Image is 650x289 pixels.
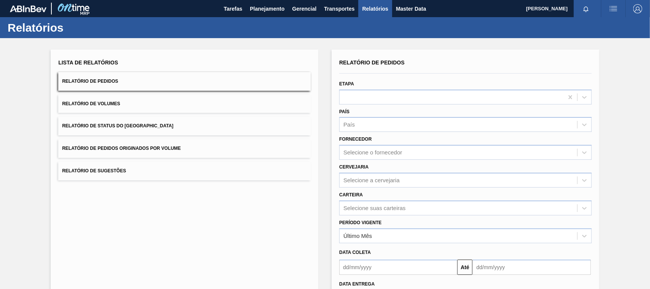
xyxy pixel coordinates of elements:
[339,220,382,225] label: Período Vigente
[58,139,311,158] button: Relatório de Pedidos Originados por Volume
[62,168,126,173] span: Relatório de Sugestões
[343,149,402,156] div: Selecione o fornecedor
[339,136,372,142] label: Fornecedor
[62,79,118,84] span: Relatório de Pedidos
[8,23,143,32] h1: Relatórios
[339,260,457,275] input: dd/mm/yyyy
[396,4,426,13] span: Master Data
[58,162,311,180] button: Relatório de Sugestões
[58,72,311,91] button: Relatório de Pedidos
[343,177,400,183] div: Selecione a cervejaria
[339,109,350,114] label: País
[10,5,46,12] img: TNhmsLtSVTkK8tSr43FrP2fwEKptu5GPRR3wAAAABJRU5ErkJggg==
[339,164,369,170] label: Cervejaria
[250,4,284,13] span: Planejamento
[62,123,173,128] span: Relatório de Status do [GEOGRAPHIC_DATA]
[339,192,363,197] label: Carteira
[339,250,371,255] span: Data coleta
[343,205,406,211] div: Selecione suas carteiras
[574,3,598,14] button: Notificações
[609,4,618,13] img: userActions
[457,260,473,275] button: Até
[292,4,317,13] span: Gerencial
[339,281,375,287] span: Data entrega
[343,122,355,128] div: País
[633,4,642,13] img: Logout
[58,59,118,66] span: Lista de Relatórios
[58,117,311,135] button: Relatório de Status do [GEOGRAPHIC_DATA]
[362,4,388,13] span: Relatórios
[324,4,355,13] span: Transportes
[62,146,181,151] span: Relatório de Pedidos Originados por Volume
[339,59,405,66] span: Relatório de Pedidos
[62,101,120,106] span: Relatório de Volumes
[339,81,354,87] label: Etapa
[473,260,591,275] input: dd/mm/yyyy
[58,95,311,113] button: Relatório de Volumes
[343,233,372,239] div: Último Mês
[224,4,243,13] span: Tarefas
